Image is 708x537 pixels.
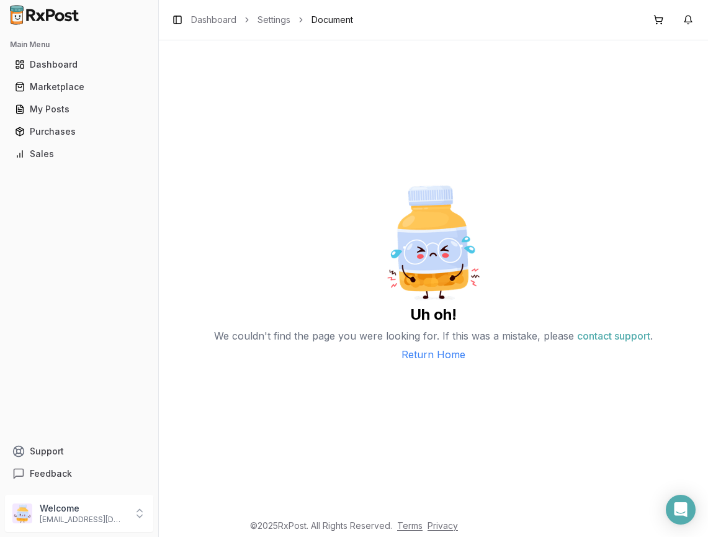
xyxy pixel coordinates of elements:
button: Marketplace [5,77,153,97]
img: User avatar [12,503,32,523]
a: Return Home [401,347,465,362]
h2: Uh oh! [410,305,457,325]
a: Dashboard [191,14,236,26]
p: [EMAIL_ADDRESS][DOMAIN_NAME] [40,515,126,525]
a: Sales [10,143,148,165]
button: Feedback [5,463,153,485]
nav: breadcrumb [191,14,353,26]
div: Open Intercom Messenger [666,495,696,525]
div: Sales [15,148,143,160]
a: Terms [397,520,423,531]
button: Support [5,440,153,463]
button: Sales [5,144,153,164]
img: Sad Pill Bottle [372,181,496,305]
p: Welcome [40,502,126,515]
div: Marketplace [15,81,143,93]
div: Purchases [15,125,143,138]
span: Document [311,14,353,26]
a: Dashboard [10,53,148,76]
a: Settings [258,14,290,26]
div: My Posts [15,103,143,115]
a: Marketplace [10,76,148,98]
a: Privacy [428,520,458,531]
p: We couldn't find the page you were looking for. If this was a mistake, please . [214,325,653,347]
a: Purchases [10,120,148,143]
img: RxPost Logo [5,5,84,25]
a: My Posts [10,98,148,120]
button: contact support [577,325,650,347]
span: Feedback [30,467,72,480]
button: Purchases [5,122,153,142]
div: Dashboard [15,58,143,71]
button: Dashboard [5,55,153,74]
button: My Posts [5,99,153,119]
h2: Main Menu [10,40,148,50]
